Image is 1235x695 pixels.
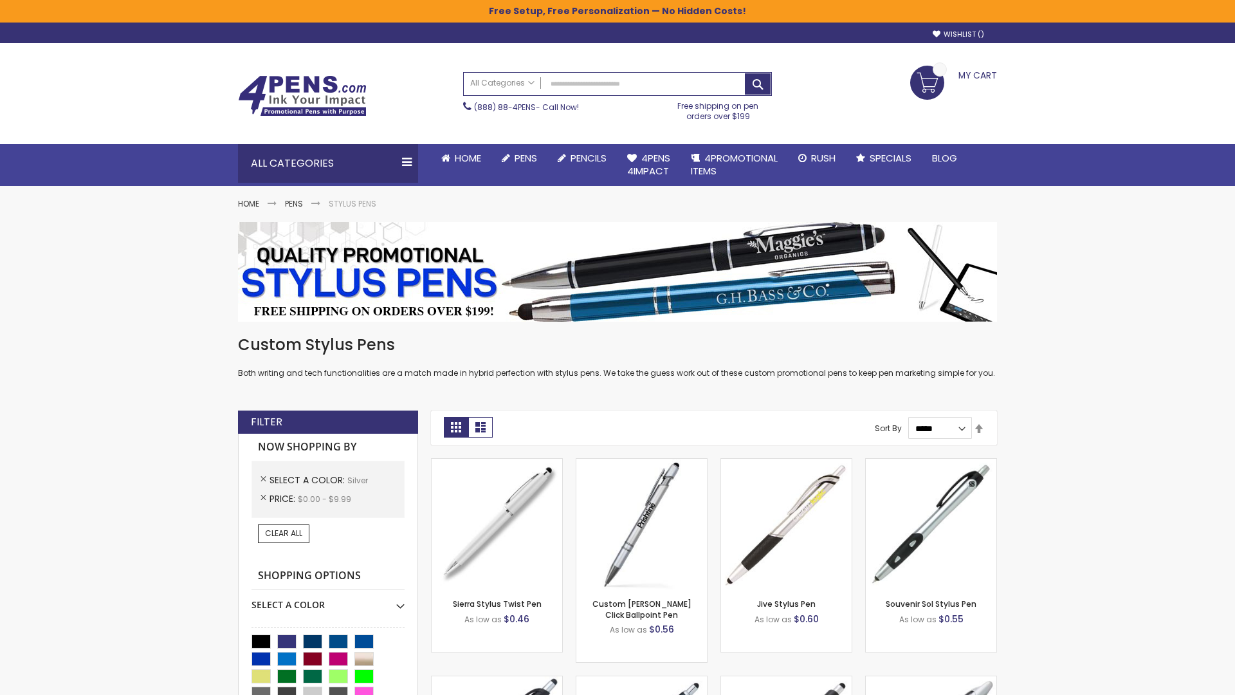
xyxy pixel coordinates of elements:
[664,96,773,122] div: Free shipping on pen orders over $199
[757,598,816,609] a: Jive Stylus Pen
[866,676,996,687] a: Twist Highlighter-Pen Stylus Combo-Silver
[576,459,707,589] img: Custom Alex II Click Ballpoint Pen-Silver
[270,474,347,486] span: Select A Color
[238,144,418,183] div: All Categories
[464,73,541,94] a: All Categories
[432,459,562,589] img: Stypen-35-Silver
[285,198,303,209] a: Pens
[347,475,368,486] span: Silver
[431,144,491,172] a: Home
[470,78,535,88] span: All Categories
[649,623,674,636] span: $0.56
[899,614,937,625] span: As low as
[811,151,836,165] span: Rush
[491,144,547,172] a: Pens
[571,151,607,165] span: Pencils
[251,415,282,429] strong: Filter
[610,624,647,635] span: As low as
[755,614,792,625] span: As low as
[504,613,529,625] span: $0.46
[238,75,367,116] img: 4Pens Custom Pens and Promotional Products
[252,589,405,611] div: Select A Color
[576,458,707,469] a: Custom Alex II Click Ballpoint Pen-Silver
[238,335,997,355] h1: Custom Stylus Pens
[886,598,976,609] a: Souvenir Sol Stylus Pen
[721,459,852,589] img: Jive Stylus Pen-Silver
[866,458,996,469] a: Souvenir Sol Stylus Pen-Silver
[455,151,481,165] span: Home
[870,151,911,165] span: Specials
[252,434,405,461] strong: Now Shopping by
[794,613,819,625] span: $0.60
[592,598,691,620] a: Custom [PERSON_NAME] Click Ballpoint Pen
[515,151,537,165] span: Pens
[252,562,405,590] strong: Shopping Options
[238,222,997,322] img: Stylus Pens
[576,676,707,687] a: Epiphany Stylus Pens-Silver
[432,676,562,687] a: React Stylus Grip Pen-Silver
[265,528,302,539] span: Clear All
[547,144,617,172] a: Pencils
[270,492,298,505] span: Price
[444,417,468,438] strong: Grid
[681,144,788,186] a: 4PROMOTIONALITEMS
[238,335,997,379] div: Both writing and tech functionalities are a match made in hybrid perfection with stylus pens. We ...
[922,144,967,172] a: Blog
[933,30,984,39] a: Wishlist
[474,102,536,113] a: (888) 88-4PENS
[721,458,852,469] a: Jive Stylus Pen-Silver
[464,614,502,625] span: As low as
[238,198,259,209] a: Home
[866,459,996,589] img: Souvenir Sol Stylus Pen-Silver
[627,151,670,178] span: 4Pens 4impact
[932,151,957,165] span: Blog
[846,144,922,172] a: Specials
[617,144,681,186] a: 4Pens4impact
[329,198,376,209] strong: Stylus Pens
[938,613,964,625] span: $0.55
[474,102,579,113] span: - Call Now!
[788,144,846,172] a: Rush
[258,524,309,542] a: Clear All
[453,598,542,609] a: Sierra Stylus Twist Pen
[298,494,351,505] span: $0.00 - $9.99
[432,458,562,469] a: Stypen-35-Silver
[691,151,778,178] span: 4PROMOTIONAL ITEMS
[721,676,852,687] a: Souvenir® Emblem Stylus Pen-Silver
[875,423,902,434] label: Sort By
